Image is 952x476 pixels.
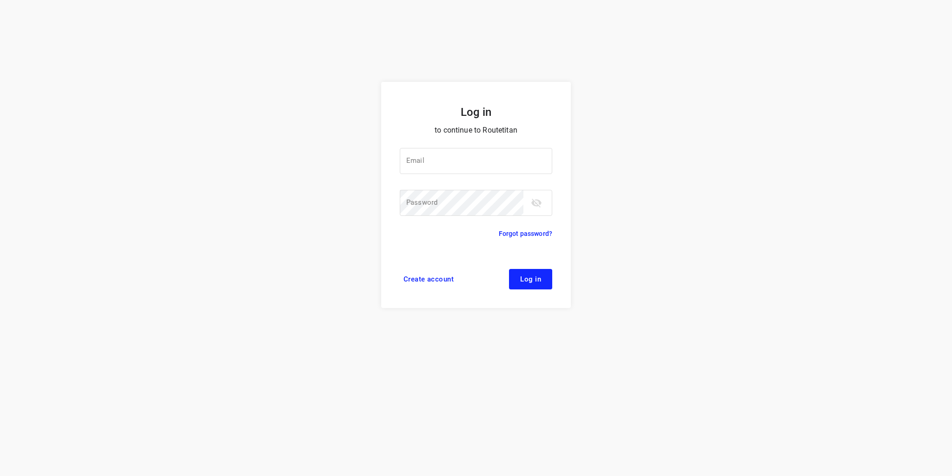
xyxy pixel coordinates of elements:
a: Forgot password? [499,228,552,239]
img: Routetitan [439,45,513,60]
button: Log in [509,269,552,289]
h5: Log in [400,104,552,120]
a: Routetitan [439,45,513,62]
p: to continue to Routetitan [400,124,552,137]
a: Create account [400,269,457,289]
span: Log in [520,275,541,283]
button: toggle password visibility [527,194,546,212]
span: Create account [403,275,454,283]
